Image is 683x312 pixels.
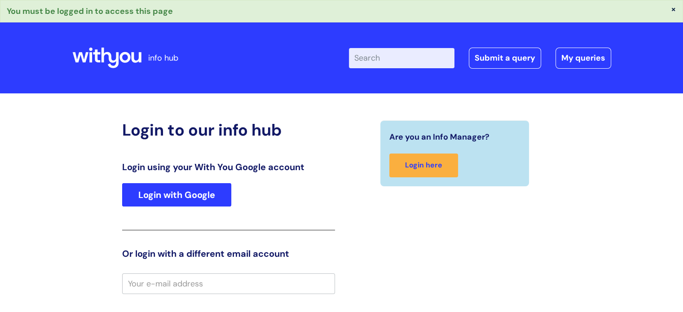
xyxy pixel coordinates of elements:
input: Your e-mail address [122,273,335,294]
a: Login with Google [122,183,231,207]
h3: Login using your With You Google account [122,162,335,172]
a: Submit a query [469,48,541,68]
span: Are you an Info Manager? [389,130,489,144]
a: My queries [555,48,611,68]
button: × [671,5,676,13]
h2: Login to our info hub [122,120,335,140]
p: info hub [148,51,178,65]
a: Login here [389,154,458,177]
h3: Or login with a different email account [122,248,335,259]
input: Search [349,48,454,68]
